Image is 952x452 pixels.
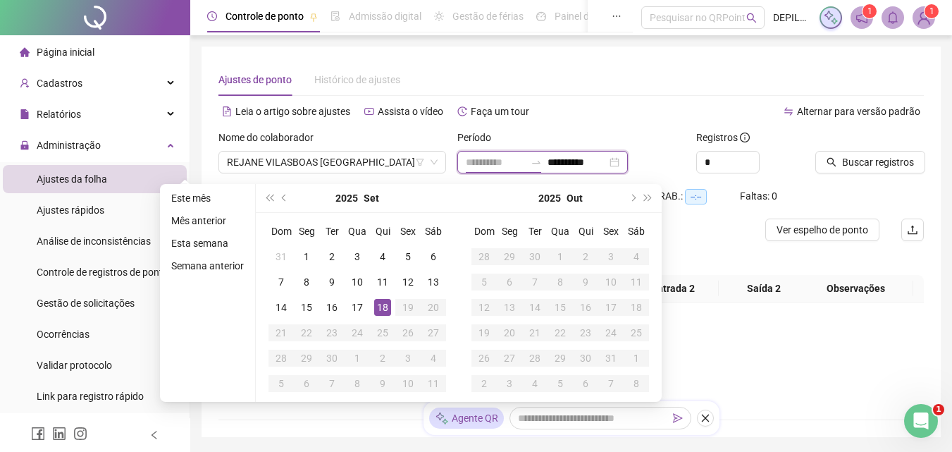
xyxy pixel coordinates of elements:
td: 2025-09-22 [294,320,319,346]
td: 2025-10-22 [548,320,573,346]
div: Agente QR [429,408,504,429]
span: 1 [867,6,872,16]
span: Admissão digital [349,11,421,22]
th: Dom [471,219,497,244]
td: 2025-10-27 [497,346,522,371]
div: 6 [577,375,594,392]
div: 17 [602,299,619,316]
span: send [673,413,683,423]
span: Controle de registros de ponto [37,267,168,278]
div: 11 [628,274,645,291]
td: 2025-10-12 [471,295,497,320]
td: 2025-10-23 [573,320,598,346]
td: 2025-09-16 [319,295,345,320]
div: Histórico de ajustes [314,72,400,87]
td: 2025-10-30 [573,346,598,371]
iframe: Intercom live chat [904,404,938,438]
td: 2025-09-30 [522,244,548,269]
td: 2025-10-17 [598,295,624,320]
th: Ter [522,219,548,244]
td: 2025-10-01 [548,244,573,269]
li: Mês anterior [166,212,249,229]
td: 2025-09-03 [345,244,370,269]
div: 21 [273,324,290,341]
div: 13 [425,274,442,291]
div: 28 [273,350,290,367]
div: 10 [400,375,416,392]
img: sparkle-icon.fc2bf0ac1784a2077858766a79e2daf3.svg [435,411,449,426]
li: Semana anterior [166,257,249,274]
td: 2025-09-29 [294,346,319,371]
td: 2025-10-07 [522,269,548,295]
div: 4 [425,350,442,367]
div: 26 [476,350,493,367]
span: filter [416,158,424,166]
td: 2025-09-15 [294,295,319,320]
span: Página inicial [37,47,94,58]
td: 2025-11-05 [548,371,573,396]
span: Assista o vídeo [378,106,443,117]
span: REJANE VILASBOAS BURGOS [227,152,438,173]
div: 9 [323,274,340,291]
div: 18 [374,299,391,316]
span: Faltas: 0 [740,190,777,202]
div: 8 [628,375,645,392]
span: left [149,430,159,440]
th: Qua [345,219,370,244]
div: 11 [374,274,391,291]
div: 28 [476,248,493,265]
div: 12 [476,299,493,316]
span: Observações [804,281,908,296]
span: lock [20,140,30,150]
button: Buscar registros [815,151,925,173]
div: 20 [425,299,442,316]
div: 5 [552,375,569,392]
div: 1 [349,350,366,367]
span: search [746,13,757,23]
td: 2025-10-16 [573,295,598,320]
span: instagram [73,427,87,441]
td: 2025-09-08 [294,269,319,295]
td: 2025-09-18 [370,295,395,320]
td: 2025-10-10 [598,269,624,295]
td: 2025-11-02 [471,371,497,396]
span: dashboard [536,11,546,21]
td: 2025-09-19 [395,295,421,320]
td: 2025-10-18 [624,295,649,320]
div: 1 [298,248,315,265]
td: 2025-09-05 [395,244,421,269]
span: DEPILA PRIME [773,10,811,25]
td: 2025-09-10 [345,269,370,295]
div: 18 [628,299,645,316]
div: 29 [501,248,518,265]
td: 2025-10-09 [370,371,395,396]
div: 13 [501,299,518,316]
td: 2025-09-25 [370,320,395,346]
span: file-text [222,106,232,116]
div: 10 [349,274,366,291]
label: Período [457,130,500,145]
div: 8 [298,274,315,291]
td: 2025-10-15 [548,295,573,320]
div: 3 [400,350,416,367]
td: 2025-10-02 [370,346,395,371]
td: 2025-10-02 [573,244,598,269]
td: 2025-09-20 [421,295,446,320]
div: Ajustes de ponto [218,72,292,87]
span: swap-right [531,157,542,168]
div: 9 [577,274,594,291]
td: 2025-10-03 [598,244,624,269]
td: 2025-09-09 [319,269,345,295]
td: 2025-11-04 [522,371,548,396]
div: 29 [552,350,569,367]
div: 1 [552,248,569,265]
span: clock-circle [207,11,217,21]
div: 4 [374,248,391,265]
th: Seg [294,219,319,244]
span: Faça um tour [471,106,529,117]
sup: Atualize o seu contato no menu Meus Dados [925,4,939,18]
div: 7 [526,274,543,291]
span: Buscar registros [842,154,914,170]
td: 2025-11-06 [573,371,598,396]
td: 2025-10-28 [522,346,548,371]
